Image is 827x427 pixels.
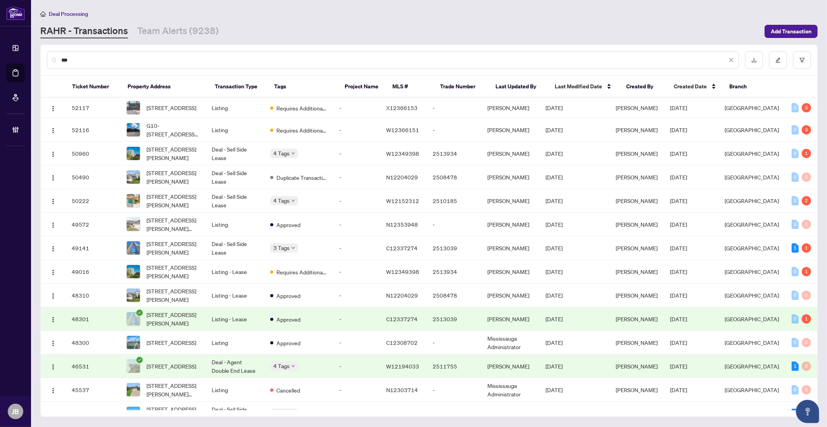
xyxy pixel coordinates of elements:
span: Created Date [674,82,707,91]
div: 1 [792,362,799,371]
td: 48301 [66,307,120,331]
span: [DATE] [546,363,563,370]
span: Approved [276,291,300,300]
img: Logo [50,293,56,299]
div: 0 [792,196,799,205]
span: [STREET_ADDRESS][PERSON_NAME] [147,192,200,209]
td: [PERSON_NAME] [481,213,540,236]
td: Listing - Lease [205,307,264,331]
td: 52117 [66,98,120,118]
div: 0 [792,291,799,300]
span: [STREET_ADDRESS][PERSON_NAME] [147,145,200,162]
td: - [426,331,481,355]
img: Logo [50,364,56,370]
span: 4 Tags [273,149,290,158]
td: - [333,307,380,331]
td: 50222 [66,189,120,213]
button: filter [793,51,811,69]
td: [PERSON_NAME] [481,236,540,260]
img: thumbnail-img [127,194,140,207]
td: Mississauga Administrator [481,331,540,355]
button: Logo [47,265,59,278]
img: thumbnail-img [127,265,140,278]
td: Listing [205,378,264,402]
td: [PERSON_NAME] [481,402,540,425]
td: [GEOGRAPHIC_DATA] [718,189,786,213]
span: [DATE] [546,315,563,322]
div: 0 [802,220,811,229]
span: [DATE] [670,244,687,251]
span: download [751,57,757,63]
span: 4 Tags [273,362,290,370]
span: [DATE] [670,126,687,133]
div: 1 [802,243,811,253]
span: Last Modified Date [555,82,602,91]
span: [PERSON_NAME] [616,197,658,204]
td: 52116 [66,118,120,142]
td: [GEOGRAPHIC_DATA] [718,284,786,307]
td: 49141 [66,236,120,260]
button: Logo [47,147,59,160]
span: C12337274 [386,315,418,322]
img: Logo [50,387,56,394]
span: [STREET_ADDRESS][PERSON_NAME][PERSON_NAME] [147,381,200,398]
td: - [333,355,380,378]
th: MLS # [386,76,434,98]
td: [GEOGRAPHIC_DATA] [718,118,786,142]
div: 0 [792,267,799,276]
td: [PERSON_NAME] [481,284,540,307]
span: [DATE] [546,150,563,157]
td: Deal - Sell Side Lease [205,189,264,213]
a: RAHR - Transactions [40,24,128,38]
span: Requires Additional Docs [276,126,327,134]
td: Listing - Lease [205,260,264,284]
td: Listing [205,331,264,355]
th: Created By [620,76,668,98]
td: - [333,165,380,189]
button: Logo [47,218,59,231]
td: [GEOGRAPHIC_DATA] [718,378,786,402]
span: [PERSON_NAME] [616,292,658,299]
td: Deal - Sell Side Lease [205,165,264,189]
img: Logo [50,269,56,275]
span: down [291,152,295,155]
span: [STREET_ADDRESS] [147,103,196,112]
img: Logo [50,246,56,252]
img: Logo [50,175,56,181]
span: [DATE] [546,244,563,251]
span: N12353948 [386,221,418,228]
td: - [333,378,380,402]
td: Listing [205,213,264,236]
button: Logo [47,384,59,396]
td: 2511755 [426,355,481,378]
td: Deal - Sell Side Lease [205,236,264,260]
td: 50490 [66,165,120,189]
td: 49572 [66,213,120,236]
th: Last Updated By [489,76,549,98]
div: 0 [792,149,799,158]
button: Logo [47,336,59,349]
div: 0 [802,338,811,347]
img: thumbnail-img [127,101,140,114]
td: Deal - Agent Double End Lease [205,355,264,378]
img: thumbnail-img [127,336,140,349]
img: Logo [50,222,56,228]
td: - [333,213,380,236]
span: [DATE] [546,268,563,275]
img: thumbnail-img [127,123,140,136]
span: check-circle [136,357,143,363]
span: [DATE] [546,221,563,228]
span: [PERSON_NAME] [616,244,658,251]
img: thumbnail-img [127,170,140,184]
img: thumbnail-img [127,241,140,255]
span: [STREET_ADDRESS] [147,362,196,370]
button: Logo [47,289,59,301]
span: [DATE] [546,126,563,133]
span: [DATE] [670,221,687,228]
td: 50960 [66,142,120,165]
span: 4 Tags [273,196,290,205]
span: [PERSON_NAME] [616,174,658,181]
span: W12152312 [386,197,419,204]
span: N12303714 [386,386,418,393]
th: Last Modified Date [549,76,620,98]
